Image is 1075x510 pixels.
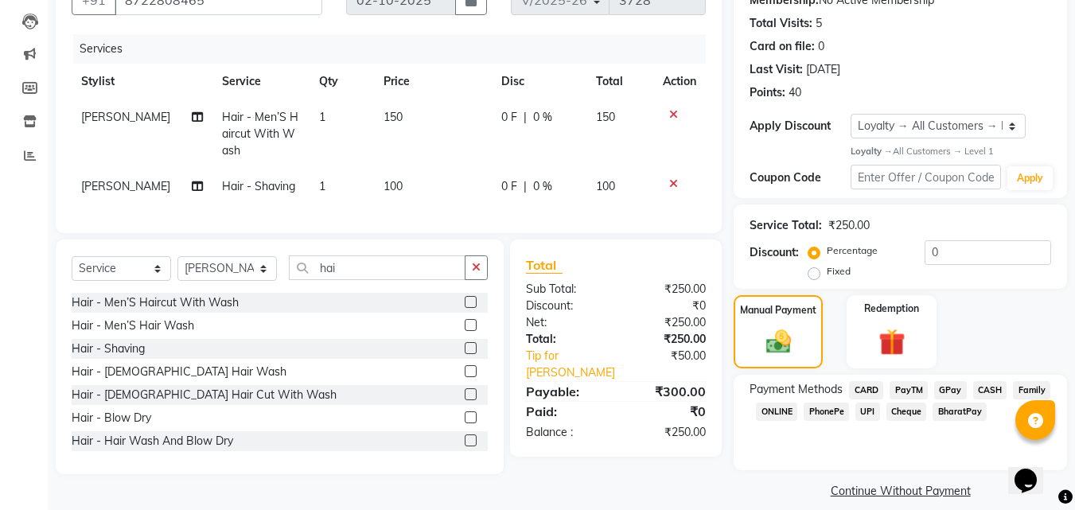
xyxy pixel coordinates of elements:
a: Continue Without Payment [737,483,1064,500]
span: GPay [934,381,967,399]
span: [PERSON_NAME] [81,110,170,124]
div: Apply Discount [750,118,850,134]
img: _cash.svg [758,327,799,356]
span: CASH [973,381,1007,399]
iframe: chat widget [1008,446,1059,494]
label: Fixed [827,264,851,278]
div: All Customers → Level 1 [851,145,1051,158]
div: ₹0 [616,298,718,314]
div: Total: [514,331,616,348]
span: BharatPay [933,403,987,421]
span: | [524,178,527,195]
div: ₹250.00 [616,331,718,348]
div: Discount: [514,298,616,314]
div: Sub Total: [514,281,616,298]
div: 0 [818,38,824,55]
div: Hair - Men’S Hair Wash [72,317,194,334]
div: ₹50.00 [633,348,719,381]
span: Total [526,257,563,274]
div: Discount: [750,244,799,261]
div: Payable: [514,382,616,401]
span: ONLINE [756,403,797,421]
span: Family [1013,381,1050,399]
th: Disc [492,64,586,99]
div: ₹250.00 [616,281,718,298]
div: ₹0 [616,402,718,421]
span: 100 [384,179,403,193]
div: Balance : [514,424,616,441]
span: Hair - Men’S Haircut With Wash [222,110,298,158]
div: 5 [816,15,822,32]
div: 40 [789,84,801,101]
span: 100 [596,179,615,193]
a: Tip for [PERSON_NAME] [514,348,633,381]
div: Total Visits: [750,15,812,32]
span: 150 [596,110,615,124]
span: [PERSON_NAME] [81,179,170,193]
div: Last Visit: [750,61,803,78]
div: Hair - Shaving [72,341,145,357]
span: 150 [384,110,403,124]
label: Percentage [827,243,878,258]
th: Action [653,64,706,99]
input: Enter Offer / Coupon Code [851,165,1001,189]
span: 0 F [501,178,517,195]
div: Service Total: [750,217,822,234]
div: ₹250.00 [616,424,718,441]
div: Hair - [DEMOGRAPHIC_DATA] Hair Cut With Wash [72,387,337,403]
label: Redemption [864,302,919,316]
span: CARD [849,381,883,399]
div: Hair - Men’S Haircut With Wash [72,294,239,311]
th: Total [586,64,654,99]
img: _gift.svg [871,325,913,358]
div: Services [73,34,718,64]
span: Cheque [886,403,927,421]
strong: Loyalty → [851,146,893,157]
div: Paid: [514,402,616,421]
span: Payment Methods [750,381,843,398]
div: ₹250.00 [616,314,718,331]
span: 1 [319,110,325,124]
span: 0 % [533,109,552,126]
div: ₹300.00 [616,382,718,401]
div: Card on file: [750,38,815,55]
div: ₹250.00 [828,217,870,234]
span: UPI [855,403,880,421]
th: Service [212,64,310,99]
label: Manual Payment [740,303,816,317]
span: 1 [319,179,325,193]
input: Search or Scan [289,255,465,280]
span: PhonePe [804,403,849,421]
span: | [524,109,527,126]
div: Net: [514,314,616,331]
div: Coupon Code [750,169,850,186]
div: Hair - [DEMOGRAPHIC_DATA] Hair Wash [72,364,286,380]
div: Hair - Blow Dry [72,410,151,426]
span: Hair - Shaving [222,179,295,193]
div: Hair - Hair Wash And Blow Dry [72,433,233,450]
div: Points: [750,84,785,101]
th: Stylist [72,64,212,99]
div: [DATE] [806,61,840,78]
span: 0 % [533,178,552,195]
span: 0 F [501,109,517,126]
button: Apply [1007,166,1053,190]
th: Qty [310,64,374,99]
span: PayTM [890,381,928,399]
th: Price [374,64,492,99]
